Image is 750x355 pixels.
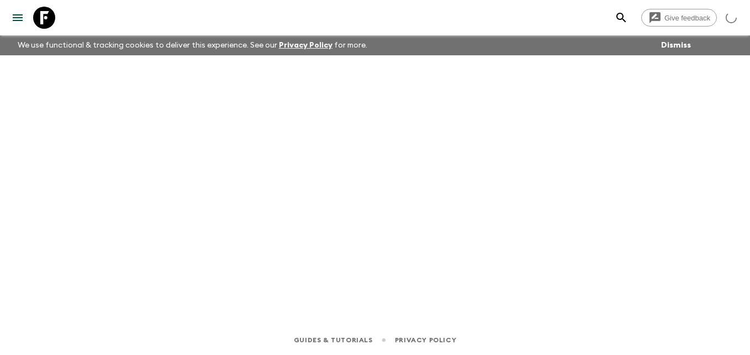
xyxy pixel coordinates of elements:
button: menu [7,7,29,29]
p: We use functional & tracking cookies to deliver this experience. See our for more. [13,35,372,55]
span: Give feedback [658,14,716,22]
a: Privacy Policy [395,334,456,346]
a: Guides & Tutorials [294,334,373,346]
button: Dismiss [658,38,694,53]
a: Privacy Policy [279,41,332,49]
a: Give feedback [641,9,717,27]
button: search adventures [610,7,632,29]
